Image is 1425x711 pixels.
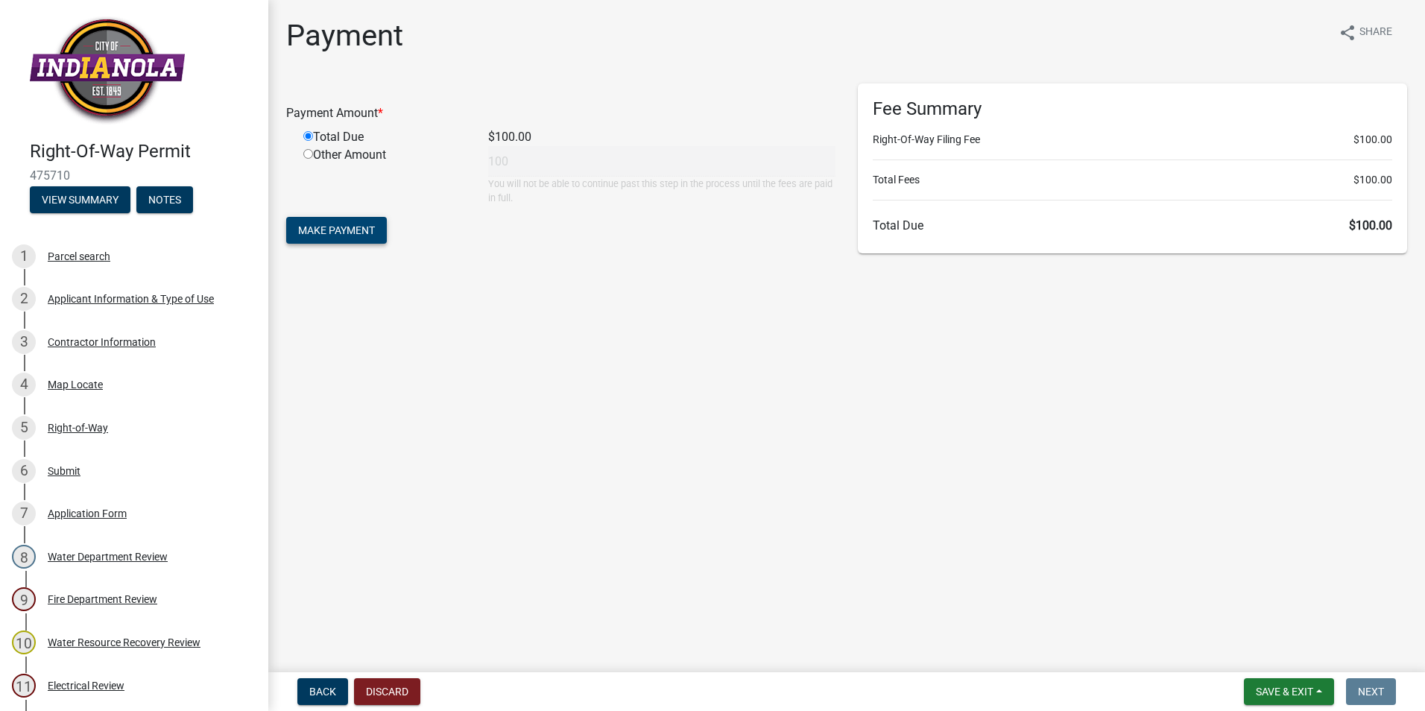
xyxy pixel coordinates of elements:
div: 4 [12,373,36,396]
button: Notes [136,186,193,213]
span: $100.00 [1353,132,1392,148]
div: $100.00 [477,128,847,146]
span: $100.00 [1349,218,1392,233]
h1: Payment [286,18,403,54]
div: 2 [12,287,36,311]
span: $100.00 [1353,172,1392,188]
div: Application Form [48,508,127,519]
div: 8 [12,545,36,569]
li: Total Fees [873,172,1392,188]
div: Map Locate [48,379,103,390]
h4: Right-Of-Way Permit [30,141,256,162]
div: 9 [12,587,36,611]
h6: Total Due [873,218,1392,233]
button: Back [297,678,348,705]
span: Save & Exit [1256,686,1313,698]
wm-modal-confirm: Summary [30,195,130,206]
button: shareShare [1327,18,1404,47]
button: Make Payment [286,217,387,244]
button: Save & Exit [1244,678,1334,705]
div: Contractor Information [48,337,156,347]
div: 5 [12,416,36,440]
span: Back [309,686,336,698]
wm-modal-confirm: Notes [136,195,193,206]
div: Submit [48,466,80,476]
button: Discard [354,678,420,705]
div: Fire Department Review [48,594,157,604]
div: 10 [12,631,36,654]
li: Right-Of-Way Filing Fee [873,132,1392,148]
div: Water Resource Recovery Review [48,637,200,648]
div: Right-of-Way [48,423,108,433]
span: Make Payment [298,224,375,236]
div: Other Amount [292,146,477,205]
div: Water Department Review [48,552,168,562]
div: Payment Amount [275,104,847,122]
button: View Summary [30,186,130,213]
div: 6 [12,459,36,483]
span: Share [1359,24,1392,42]
div: Total Due [292,128,477,146]
img: City of Indianola, Iowa [30,16,185,125]
div: 7 [12,502,36,525]
h6: Fee Summary [873,98,1392,120]
div: 11 [12,674,36,698]
span: 475710 [30,168,238,183]
div: Applicant Information & Type of Use [48,294,214,304]
span: Next [1358,686,1384,698]
div: Parcel search [48,251,110,262]
div: Electrical Review [48,680,124,691]
div: 1 [12,244,36,268]
button: Next [1346,678,1396,705]
div: 3 [12,330,36,354]
i: share [1339,24,1356,42]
